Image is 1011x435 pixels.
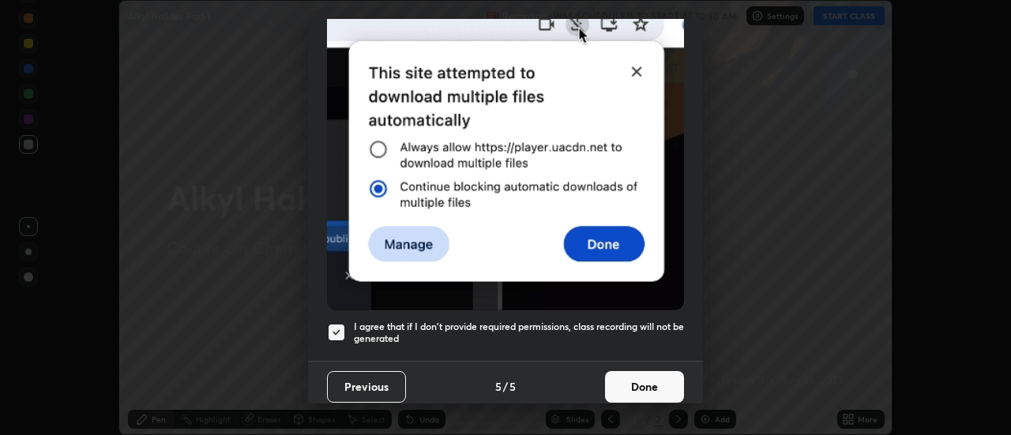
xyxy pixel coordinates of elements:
button: Previous [327,371,406,403]
h5: I agree that if I don't provide required permissions, class recording will not be generated [354,321,684,345]
h4: / [503,378,508,395]
h4: 5 [509,378,516,395]
h4: 5 [495,378,502,395]
button: Done [605,371,684,403]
